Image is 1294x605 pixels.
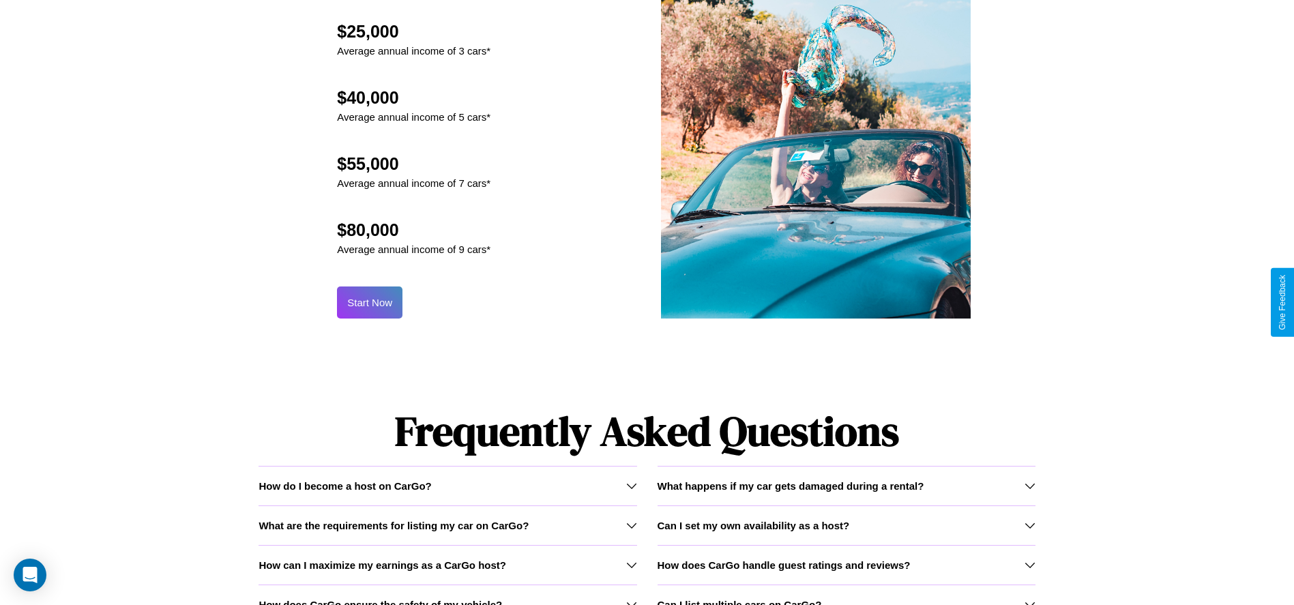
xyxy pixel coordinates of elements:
p: Average annual income of 9 cars* [337,240,490,259]
h3: How can I maximize my earnings as a CarGo host? [259,559,506,571]
h3: How do I become a host on CarGo? [259,480,431,492]
h3: What are the requirements for listing my car on CarGo? [259,520,529,531]
h2: $25,000 [337,22,490,42]
h2: $40,000 [337,88,490,108]
div: Open Intercom Messenger [14,559,46,591]
h2: $55,000 [337,154,490,174]
p: Average annual income of 5 cars* [337,108,490,126]
button: Start Now [337,286,402,319]
h2: $80,000 [337,220,490,240]
p: Average annual income of 3 cars* [337,42,490,60]
h3: What happens if my car gets damaged during a rental? [658,480,924,492]
h3: Can I set my own availability as a host? [658,520,850,531]
h3: How does CarGo handle guest ratings and reviews? [658,559,911,571]
h1: Frequently Asked Questions [259,396,1035,466]
p: Average annual income of 7 cars* [337,174,490,192]
div: Give Feedback [1278,275,1287,330]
